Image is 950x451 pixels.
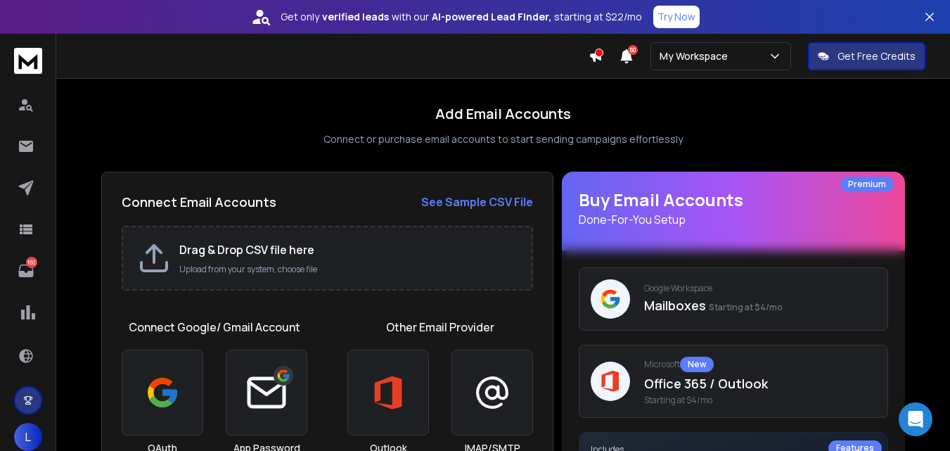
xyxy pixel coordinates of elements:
p: Done-For-You Setup [579,211,888,228]
img: logo [14,48,42,74]
a: See Sample CSV File [421,193,533,210]
p: Get only with our starting at $22/mo [281,10,642,24]
button: Get Free Credits [808,42,925,70]
h2: Connect Email Accounts [122,192,276,212]
a: 160 [12,257,40,285]
p: Office 365 / Outlook [644,374,876,393]
h1: Connect Google/ Gmail Account [129,319,300,336]
p: 160 [26,257,37,268]
h1: Add Email Accounts [435,104,571,124]
h2: Drag & Drop CSV file here [179,241,518,258]
p: My Workspace [660,49,733,63]
button: Try Now [653,6,700,28]
p: Connect or purchase email accounts to start sending campaigns effortlessly [323,132,683,146]
strong: AI-powered Lead Finder, [432,10,551,24]
p: Upload from your system, choose file [179,264,518,275]
button: L [14,423,42,451]
p: Google Workspace [644,283,876,294]
div: Open Intercom Messenger [899,402,932,436]
strong: See Sample CSV File [421,194,533,210]
span: Starting at $4/mo [709,301,783,313]
h1: Other Email Provider [386,319,494,336]
h1: Buy Email Accounts [579,189,888,228]
p: Microsoft [644,357,876,372]
span: Starting at $4/mo [644,395,876,406]
div: New [680,357,714,372]
p: Get Free Credits [837,49,916,63]
p: Mailboxes [644,296,876,315]
p: Try Now [657,10,695,24]
span: 50 [628,45,638,55]
div: Premium [840,177,894,192]
strong: verified leads [322,10,389,24]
